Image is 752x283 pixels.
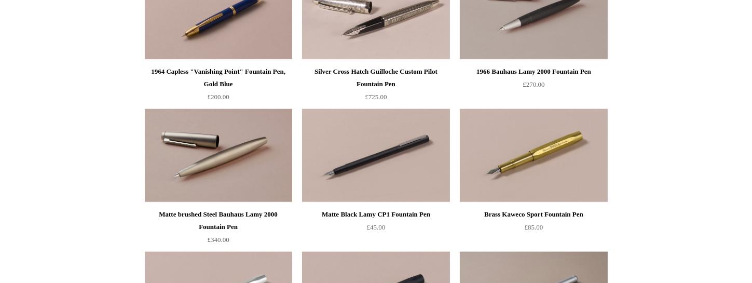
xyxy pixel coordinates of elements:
a: Matte brushed Steel Bauhaus Lamy 2000 Fountain Pen Matte brushed Steel Bauhaus Lamy 2000 Fountain... [145,109,292,203]
a: Silver Cross Hatch Guilloche Custom Pilot Fountain Pen £725.00 [302,65,449,108]
a: Matte Black Lamy CP1 Fountain Pen Matte Black Lamy CP1 Fountain Pen [302,109,449,203]
div: 1964 Capless "Vanishing Point" Fountain Pen, Gold Blue [147,65,290,90]
div: Silver Cross Hatch Guilloche Custom Pilot Fountain Pen [305,65,447,90]
a: 1964 Capless "Vanishing Point" Fountain Pen, Gold Blue £200.00 [145,65,292,108]
a: Matte brushed Steel Bauhaus Lamy 2000 Fountain Pen £340.00 [145,208,292,251]
div: 1966 Bauhaus Lamy 2000 Fountain Pen [462,65,605,78]
span: £340.00 [207,236,229,244]
div: Brass Kaweco Sport Fountain Pen [462,208,605,221]
a: Brass Kaweco Sport Fountain Pen £85.00 [460,208,607,251]
a: Matte Black Lamy CP1 Fountain Pen £45.00 [302,208,449,251]
span: £85.00 [525,223,543,231]
div: Matte brushed Steel Bauhaus Lamy 2000 Fountain Pen [147,208,290,233]
span: £270.00 [523,80,544,88]
img: Brass Kaweco Sport Fountain Pen [460,109,607,203]
img: Matte Black Lamy CP1 Fountain Pen [302,109,449,203]
span: £45.00 [367,223,386,231]
a: Brass Kaweco Sport Fountain Pen Brass Kaweco Sport Fountain Pen [460,109,607,203]
img: Matte brushed Steel Bauhaus Lamy 2000 Fountain Pen [145,109,292,203]
span: £725.00 [365,93,387,101]
span: £200.00 [207,93,229,101]
div: Matte Black Lamy CP1 Fountain Pen [305,208,447,221]
a: 1966 Bauhaus Lamy 2000 Fountain Pen £270.00 [460,65,607,108]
